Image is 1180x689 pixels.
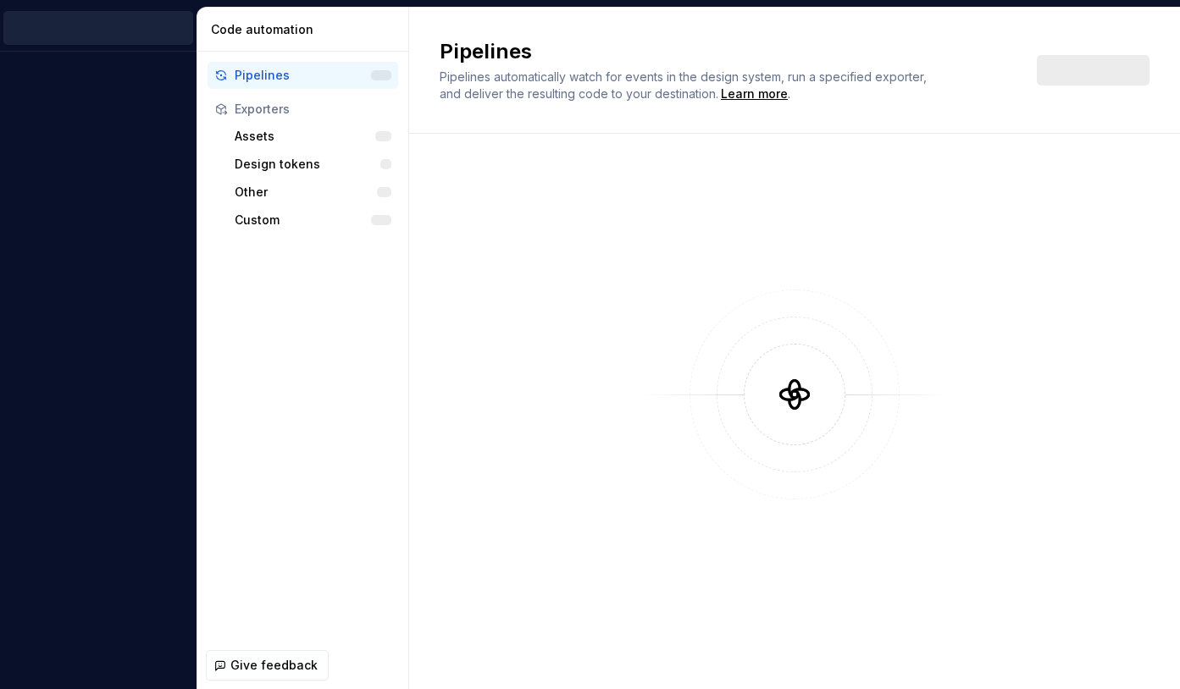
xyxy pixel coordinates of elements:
[228,179,398,206] button: Other
[235,156,380,173] div: Design tokens
[721,85,788,102] a: Learn more
[208,62,398,89] button: Pipelines
[718,88,790,101] span: .
[228,207,398,234] button: Custom
[235,212,371,229] div: Custom
[440,38,1017,65] h2: Pipelines
[211,21,402,38] div: Code automation
[235,67,371,84] div: Pipelines
[228,123,398,150] button: Assets
[235,101,391,118] div: Exporters
[230,657,318,674] span: Give feedback
[228,151,398,178] button: Design tokens
[440,69,930,101] span: Pipelines automatically watch for events in the design system, run a specified exporter, and deli...
[235,184,377,201] div: Other
[235,128,375,145] div: Assets
[206,650,329,681] button: Give feedback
